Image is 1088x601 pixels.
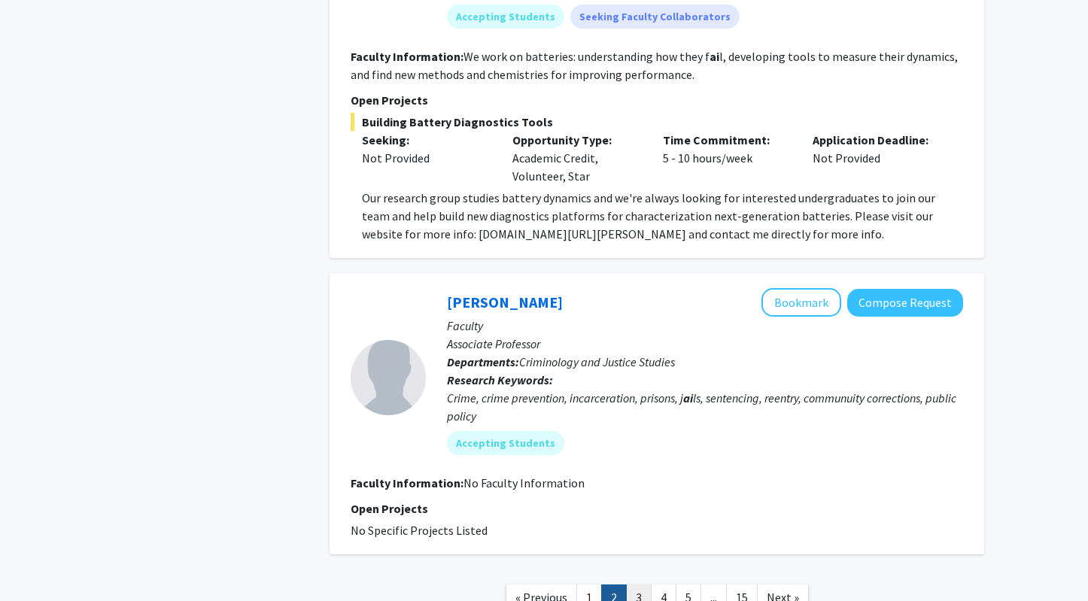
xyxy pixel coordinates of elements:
div: 5 - 10 hours/week [652,131,802,185]
iframe: Chat [11,533,64,590]
p: Associate Professor [447,335,963,353]
button: Add Jordan Hyatt to Bookmarks [761,288,841,317]
fg-read-more: We work on batteries: understanding how they f l, developing tools to measure their dynamics, and... [351,49,958,82]
div: Crime, crime prevention, incarceration, prisons, j ls, sentencing, reentry, communuity correction... [447,389,963,425]
button: Compose Request to Jordan Hyatt [847,289,963,317]
mat-chip: Seeking Faculty Collaborators [570,5,740,29]
b: ai [710,49,719,64]
p: Seeking: [362,131,490,149]
span: Building Battery Diagnostics Tools [351,113,963,131]
div: Academic Credit, Volunteer, Star [501,131,652,185]
b: Faculty Information: [351,475,463,490]
p: Opportunity Type: [512,131,640,149]
p: Time Commitment: [663,131,791,149]
p: Faculty [447,317,963,335]
mat-chip: Accepting Students [447,5,564,29]
p: Open Projects [351,91,963,109]
a: [PERSON_NAME] [447,293,563,311]
span: Criminology and Justice Studies [519,354,675,369]
p: Application Deadline: [813,131,941,149]
span: No Faculty Information [463,475,585,490]
b: Faculty Information: [351,49,463,64]
p: Our research group studies battery dynamics and we're always looking for interested undergraduate... [362,189,963,243]
b: Departments: [447,354,519,369]
div: Not Provided [801,131,952,185]
span: No Specific Projects Listed [351,523,488,538]
p: Open Projects [351,499,963,518]
b: ai [683,390,693,405]
mat-chip: Accepting Students [447,431,564,455]
div: Not Provided [362,149,490,167]
b: Research Keywords: [447,372,553,387]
